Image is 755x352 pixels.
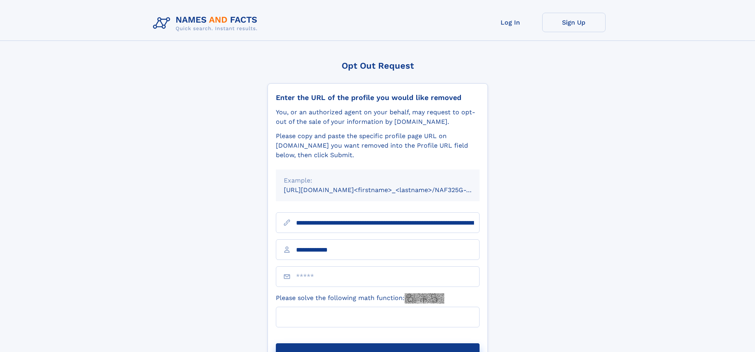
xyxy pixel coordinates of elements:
small: [URL][DOMAIN_NAME]<firstname>_<lastname>/NAF325G-xxxxxxxx [284,186,495,194]
div: Opt Out Request [268,61,488,71]
div: Please copy and paste the specific profile page URL on [DOMAIN_NAME] you want removed into the Pr... [276,131,480,160]
div: You, or an authorized agent on your behalf, may request to opt-out of the sale of your informatio... [276,108,480,127]
img: Logo Names and Facts [150,13,264,34]
a: Sign Up [542,13,606,32]
a: Log In [479,13,542,32]
div: Enter the URL of the profile you would like removed [276,93,480,102]
label: Please solve the following math function: [276,293,444,304]
div: Example: [284,176,472,185]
